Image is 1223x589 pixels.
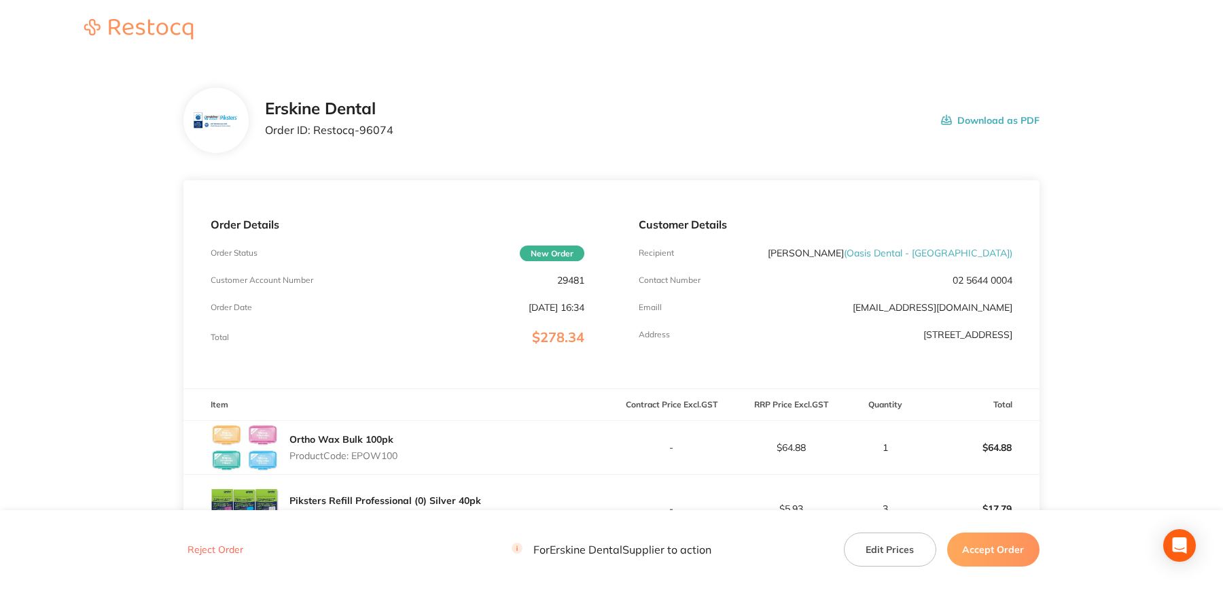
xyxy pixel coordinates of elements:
[853,301,1012,314] a: [EMAIL_ADDRESS][DOMAIN_NAME]
[731,389,851,421] th: RRP Price Excl. GST
[512,543,711,556] p: For Erskine Dental Supplier to action
[211,303,252,312] p: Order Date
[289,450,397,461] p: Product Code: EPOW100
[71,19,207,39] img: Restocq logo
[211,475,279,543] img: em9odHR6Zw
[529,302,584,313] p: [DATE] 16:34
[532,329,584,346] span: $278.34
[953,275,1012,286] p: 02 5644 0004
[265,99,393,118] h2: Erskine Dental
[211,423,279,472] img: aGtkYWFueg
[211,275,313,285] p: Customer Account Number
[947,533,1040,567] button: Accept Order
[612,442,730,453] p: -
[639,218,1012,231] p: Customer Details
[768,248,1012,258] p: [PERSON_NAME]
[732,442,850,453] p: $64.88
[923,329,1012,340] p: [STREET_ADDRESS]
[612,503,730,514] p: -
[844,247,1012,259] span: ( Oasis Dental - [GEOGRAPHIC_DATA] )
[1163,529,1196,562] div: Open Intercom Messenger
[921,492,1039,525] p: $17.79
[639,275,701,285] p: Contact Number
[183,389,611,421] th: Item
[639,303,662,312] p: Emaill
[183,544,247,556] button: Reject Order
[732,503,850,514] p: $5.93
[265,124,393,136] p: Order ID: Restocq- 96074
[852,503,919,514] p: 3
[289,494,481,507] a: Piksters Refill Professional (0) Silver 40pk
[71,19,207,41] a: Restocq logo
[941,99,1040,141] button: Download as PDF
[851,389,920,421] th: Quantity
[611,389,731,421] th: Contract Price Excl. GST
[639,330,670,339] p: Address
[211,218,584,231] p: Order Details
[639,248,674,258] p: Recipient
[211,248,258,258] p: Order Status
[557,275,584,286] p: 29481
[211,333,229,342] p: Total
[520,246,584,261] span: New Order
[921,431,1039,464] p: $64.88
[920,389,1040,421] th: Total
[289,433,393,445] a: Ortho Wax Bulk 100pk
[194,99,238,143] img: bnV5aml6aA
[844,533,936,567] button: Edit Prices
[852,442,919,453] p: 1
